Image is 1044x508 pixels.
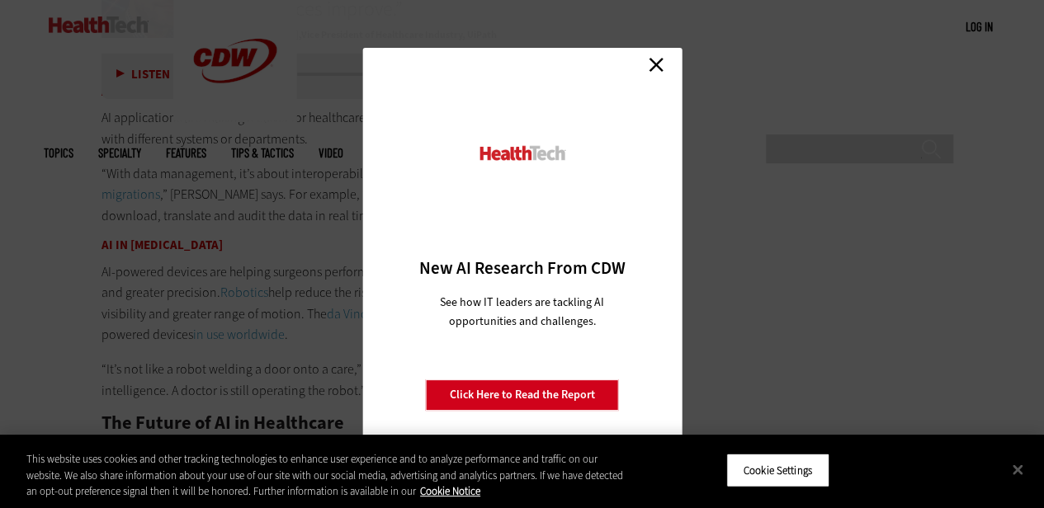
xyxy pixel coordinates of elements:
h3: New AI Research From CDW [391,256,653,280]
button: Close [999,451,1036,487]
div: This website uses cookies and other tracking technologies to enhance user experience and to analy... [26,451,626,500]
a: More information about your privacy [420,484,480,498]
a: Close [644,52,668,77]
a: Click Here to Read the Report [426,379,619,411]
p: See how IT leaders are tackling AI opportunities and challenges. [420,293,624,331]
img: HealthTech_0.png [477,144,567,162]
button: Cookie Settings [726,453,829,487]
